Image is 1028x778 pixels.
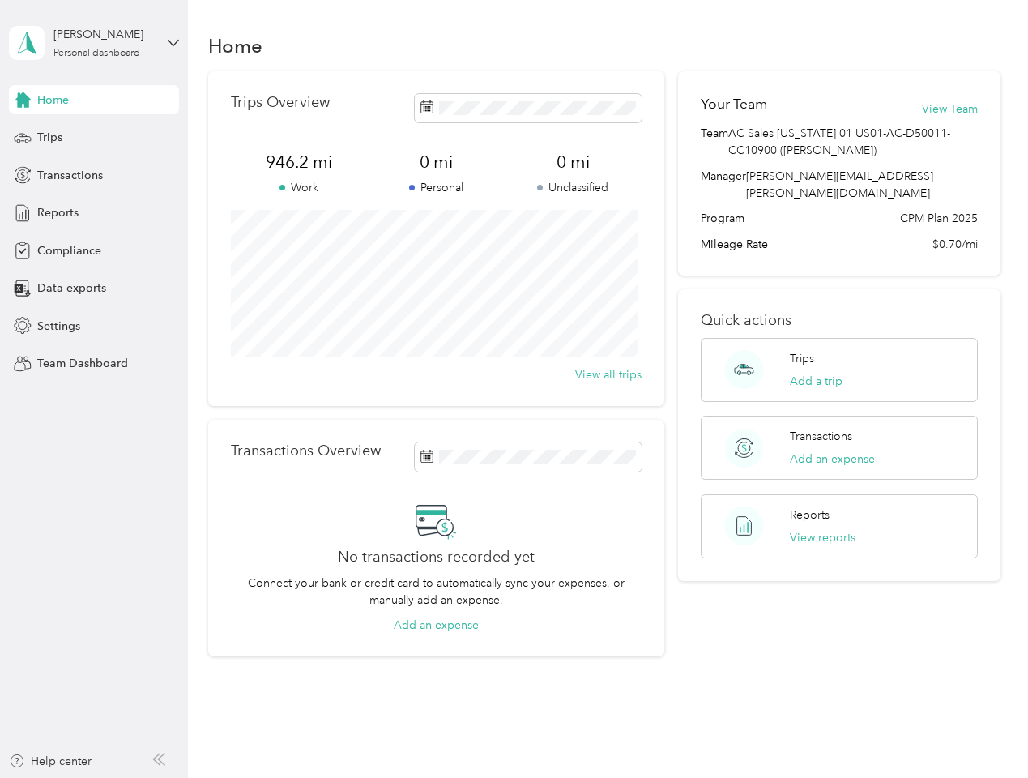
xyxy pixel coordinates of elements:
span: Home [37,92,69,109]
span: Team Dashboard [37,355,128,372]
h1: Home [208,37,262,54]
span: Compliance [37,242,101,259]
button: Help center [9,753,92,770]
span: AC Sales [US_STATE] 01 US01-AC-D50011-CC10900 ([PERSON_NAME]) [728,125,977,159]
iframe: Everlance-gr Chat Button Frame [937,687,1028,778]
span: Reports [37,204,79,221]
p: Unclassified [505,179,642,196]
button: Add an expense [790,451,875,468]
span: 0 mi [368,151,505,173]
span: Transactions [37,167,103,184]
span: Settings [37,318,80,335]
p: Transactions Overview [231,442,381,460]
span: [PERSON_NAME][EMAIL_ADDRESS][PERSON_NAME][DOMAIN_NAME] [746,169,933,200]
h2: No transactions recorded yet [338,549,535,566]
span: CPM Plan 2025 [900,210,978,227]
span: Data exports [37,280,106,297]
p: Transactions [790,428,852,445]
button: Add an expense [394,617,479,634]
span: 0 mi [505,151,642,173]
span: Team [701,125,728,159]
span: Mileage Rate [701,236,768,253]
p: Trips [790,350,814,367]
p: Quick actions [701,312,977,329]
p: Work [231,179,368,196]
button: View Team [922,100,978,118]
button: Add a trip [790,373,842,390]
span: Trips [37,129,62,146]
p: Connect your bank or credit card to automatically sync your expenses, or manually add an expense. [231,575,642,609]
button: View all trips [575,366,642,383]
p: Personal [368,179,505,196]
button: View reports [790,529,855,546]
span: Program [701,210,744,227]
span: Manager [701,168,746,202]
div: Personal dashboard [53,49,140,58]
h2: Your Team [701,94,767,114]
span: $0.70/mi [932,236,978,253]
p: Trips Overview [231,94,330,111]
p: Reports [790,507,830,524]
div: [PERSON_NAME] [53,26,155,43]
span: 946.2 mi [231,151,368,173]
